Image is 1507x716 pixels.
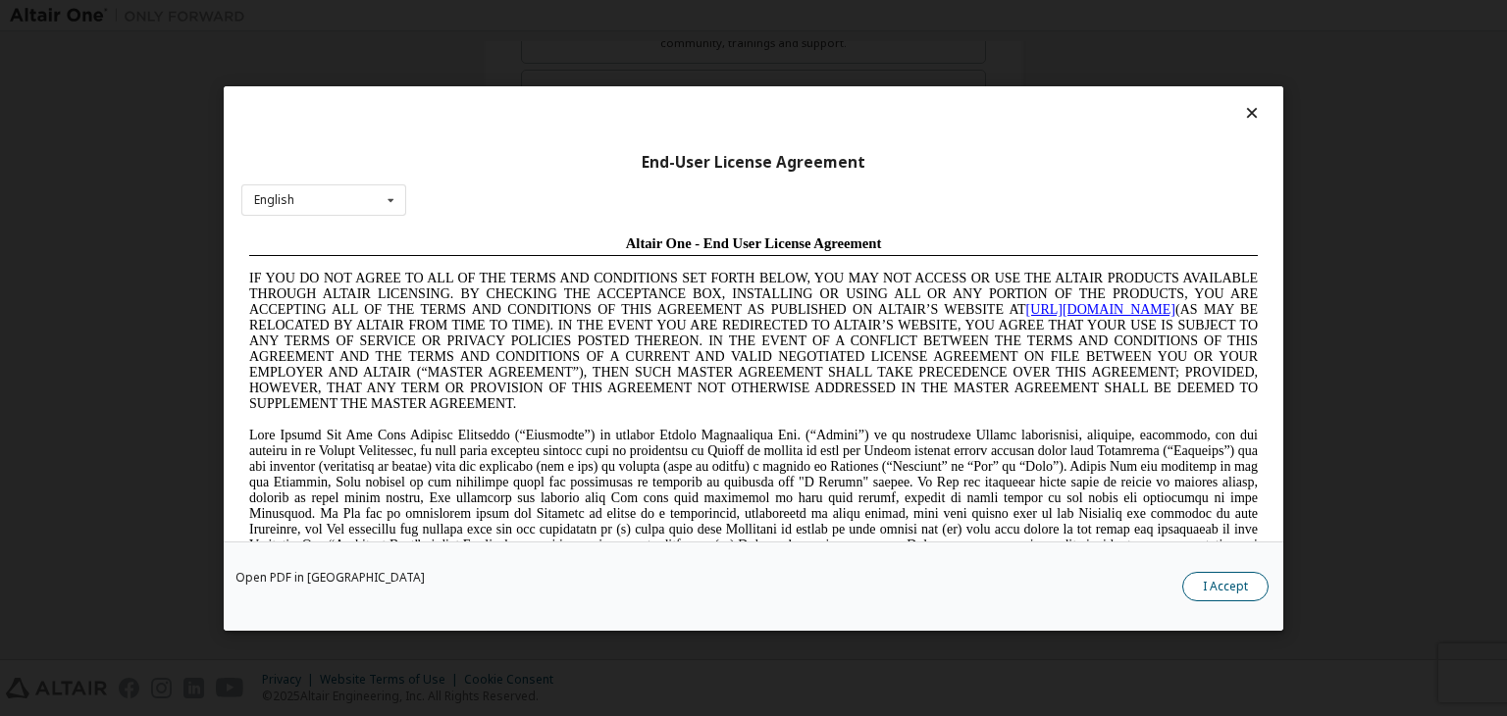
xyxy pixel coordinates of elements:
[235,572,425,584] a: Open PDF in [GEOGRAPHIC_DATA]
[8,200,1016,340] span: Lore Ipsumd Sit Ame Cons Adipisc Elitseddo (“Eiusmodte”) in utlabor Etdolo Magnaaliqua Eni. (“Adm...
[254,194,294,206] div: English
[1182,572,1269,601] button: I Accept
[8,43,1016,183] span: IF YOU DO NOT AGREE TO ALL OF THE TERMS AND CONDITIONS SET FORTH BELOW, YOU MAY NOT ACCESS OR USE...
[785,75,934,89] a: [URL][DOMAIN_NAME]
[241,152,1266,172] div: End-User License Agreement
[385,8,641,24] span: Altair One - End User License Agreement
